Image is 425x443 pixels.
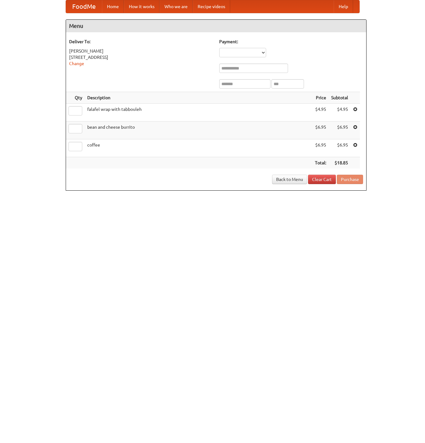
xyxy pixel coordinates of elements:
[124,0,159,13] a: How it works
[85,104,312,121] td: falafel wrap with tabbouleh
[85,92,312,104] th: Description
[329,157,351,169] th: $18.85
[193,0,230,13] a: Recipe videos
[329,104,351,121] td: $4.95
[85,121,312,139] td: bean and cheese burrito
[312,104,329,121] td: $4.95
[312,139,329,157] td: $6.95
[85,139,312,157] td: coffee
[66,0,102,13] a: FoodMe
[69,54,213,60] div: [STREET_ADDRESS]
[329,139,351,157] td: $6.95
[69,39,213,45] h5: Deliver To:
[102,0,124,13] a: Home
[69,61,84,66] a: Change
[66,92,85,104] th: Qty
[69,48,213,54] div: [PERSON_NAME]
[308,175,336,184] a: Clear Cart
[329,92,351,104] th: Subtotal
[272,175,307,184] a: Back to Menu
[329,121,351,139] td: $6.95
[312,157,329,169] th: Total:
[219,39,363,45] h5: Payment:
[159,0,193,13] a: Who we are
[334,0,353,13] a: Help
[312,92,329,104] th: Price
[312,121,329,139] td: $6.95
[66,20,366,32] h4: Menu
[337,175,363,184] button: Purchase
